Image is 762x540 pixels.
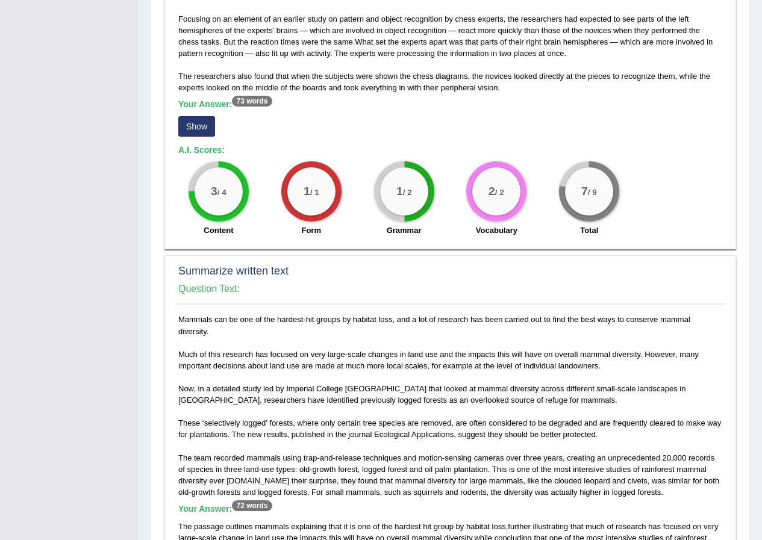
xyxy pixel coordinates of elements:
[616,522,646,531] span: research
[194,522,223,531] span: passage
[508,522,531,531] span: further
[456,522,464,531] span: by
[581,185,588,198] big: 7
[588,188,597,197] small: / 9
[232,96,272,107] sup: 73 words
[387,225,422,236] label: Grammar
[570,522,584,531] span: that
[178,265,722,278] h2: Summarize written text
[178,145,225,155] b: A.I. Scores:
[382,522,393,531] span: the
[217,188,226,197] small: / 4
[607,522,613,531] span: of
[178,504,272,514] b: Your Answer:
[396,185,403,198] big: 1
[291,522,326,531] span: explaining
[466,522,490,531] span: habitat
[328,522,342,531] span: that
[226,522,253,531] span: outlines
[304,185,310,198] big: 1
[580,225,598,236] label: Total
[178,116,215,137] button: Show
[402,188,411,197] small: / 2
[178,99,272,109] b: Your Answer:
[533,522,569,531] span: illustrating
[301,225,321,236] label: Form
[648,522,661,531] span: has
[232,500,272,511] sup: 72 words
[373,522,379,531] span: of
[211,185,217,198] big: 3
[255,522,289,531] span: mammals
[489,185,495,198] big: 2
[495,188,504,197] small: / 2
[350,522,355,531] span: is
[693,522,701,531] span: on
[476,225,517,236] label: Vocabulary
[344,522,348,531] span: it
[663,522,691,531] span: focused
[492,522,506,531] span: loss
[310,188,319,197] small: / 1
[704,522,719,531] span: very
[178,284,722,294] h4: Question Text:
[358,522,371,531] span: one
[423,522,431,531] span: hit
[586,522,605,531] span: much
[395,522,420,531] span: hardest
[204,225,233,236] label: Content
[178,522,192,531] span: The
[434,522,454,531] span: group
